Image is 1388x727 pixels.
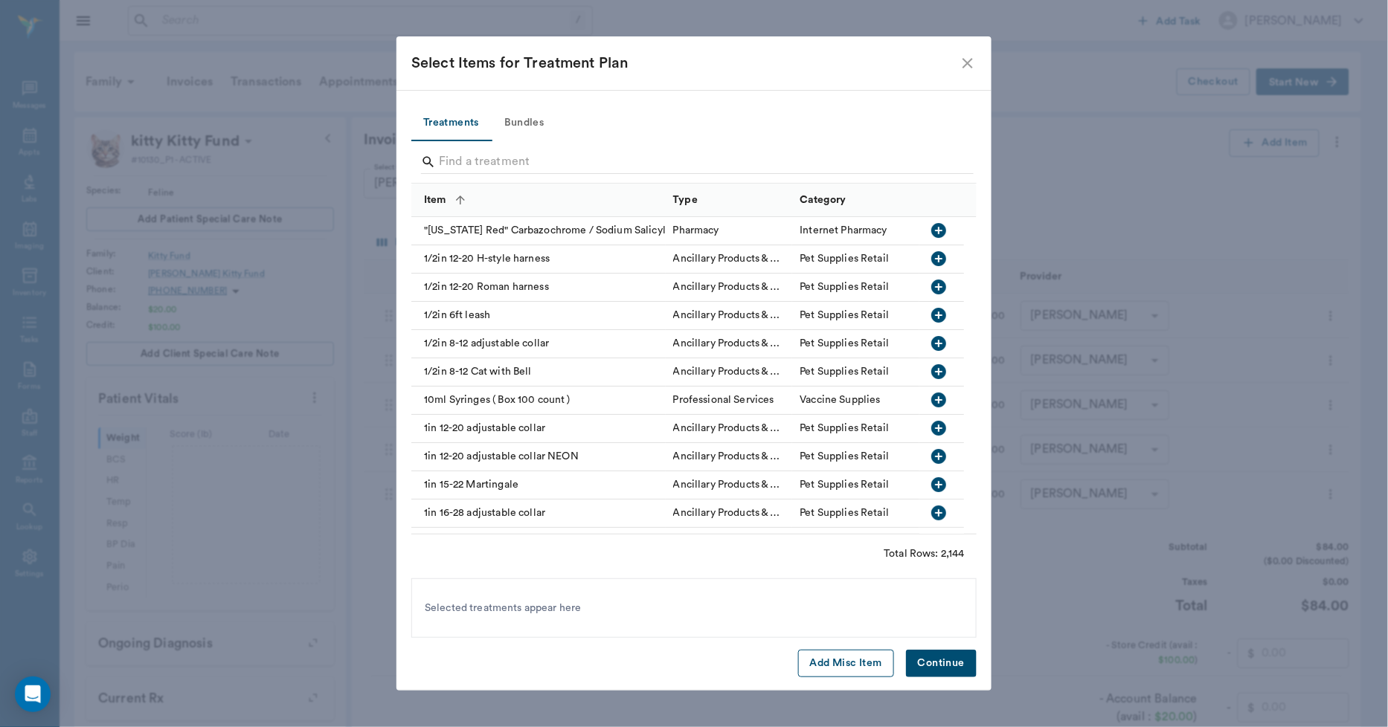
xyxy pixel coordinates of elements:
[673,477,785,492] div: Ancillary Products & Services
[15,676,51,712] div: Open Intercom Messenger
[800,505,889,520] div: Pet Supplies Retail
[673,449,785,464] div: Ancillary Products & Services
[421,150,974,177] div: Search
[800,223,887,238] div: Internet Pharmacy
[439,150,951,174] input: Find a treatment
[450,190,471,210] button: Sort
[959,54,977,72] button: close
[800,308,889,323] div: Pet Supplies Retail
[800,280,889,294] div: Pet Supplies Retail
[792,183,919,216] div: Category
[800,336,889,351] div: Pet Supplies Retail
[411,51,959,75] div: Select Items for Treatment Plan
[666,183,793,216] div: Type
[673,336,785,351] div: Ancillary Products & Services
[673,392,774,407] div: Professional Services
[906,650,977,677] button: Continue
[673,421,785,436] div: Ancillary Products & Services
[411,217,666,245] div: "[US_STATE] Red" Carbazochrome / Sodium Salicylate (10mgml/250mg/ml) 100ml
[411,302,666,330] div: 1/2in 6ft leash
[800,392,880,407] div: Vaccine Supplies
[673,505,785,520] div: Ancillary Products & Services
[673,364,785,379] div: Ancillary Products & Services
[673,179,698,221] div: Type
[411,471,666,500] div: 1in 15-22 Martingale
[491,106,558,141] button: Bundles
[411,528,666,556] div: 1in 16-28 adjustable collar NEON
[673,251,785,266] div: Ancillary Products & Services
[673,223,719,238] div: Pharmacy
[800,364,889,379] div: Pet Supplies Retail
[931,190,951,210] button: Sort
[411,358,666,387] div: 1/2in 8-12 Cat with Bell
[411,330,666,358] div: 1/2in 8-12 adjustable collar
[800,449,889,464] div: Pet Supplies Retail
[424,179,446,221] div: Item
[411,274,666,302] div: 1/2in 12-20 Roman harness
[800,251,889,266] div: Pet Supplies Retail
[800,421,889,436] div: Pet Supplies Retail
[425,601,582,616] span: Selected treatments appear here
[673,280,785,294] div: Ancillary Products & Services
[884,546,965,561] div: Total Rows: 2,144
[411,106,491,141] button: Treatments
[800,477,889,492] div: Pet Supplies Retail
[411,183,666,216] div: Item
[673,308,785,323] div: Ancillary Products & Services
[411,500,666,528] div: 1in 16-28 adjustable collar
[800,179,846,221] div: Category
[849,190,870,210] button: Sort
[411,415,666,443] div: 1in 12-20 adjustable collar
[411,443,666,471] div: 1in 12-20 adjustable collar NEON
[411,245,666,274] div: 1/2in 12-20 H-style harness
[798,650,894,677] button: Add Misc Item
[701,190,722,210] button: Sort
[411,387,666,415] div: 10ml Syringes ( Box 100 count )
